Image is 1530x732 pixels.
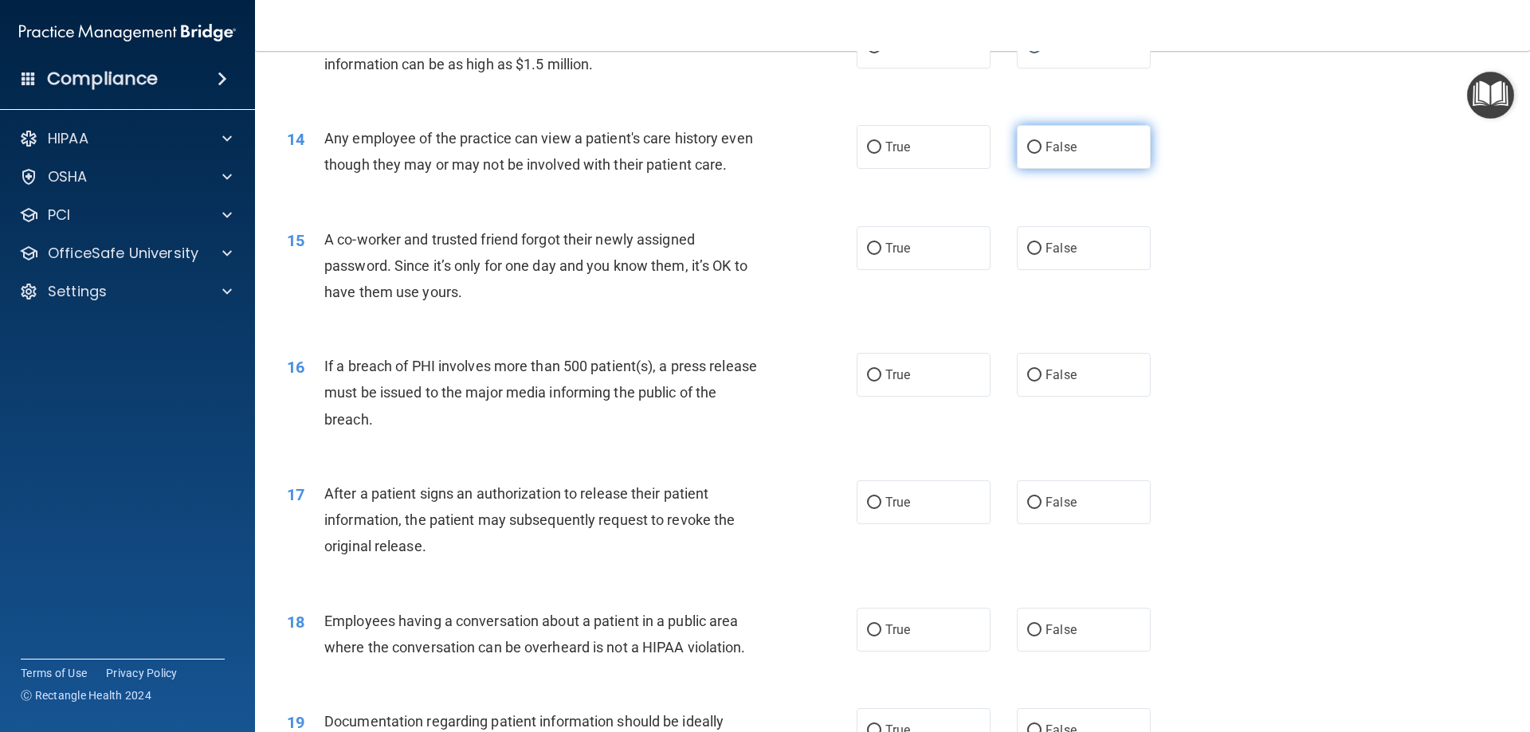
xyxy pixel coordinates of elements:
[324,231,747,300] span: A co-worker and trusted friend forgot their newly assigned password. Since it’s only for one day ...
[324,613,746,656] span: Employees having a conversation about a patient in a public area where the conversation can be ov...
[1027,624,1042,636] input: False
[19,206,232,225] a: PCI
[48,282,107,301] p: Settings
[1045,39,1077,54] span: False
[324,130,753,173] span: Any employee of the practice can view a patient's care history even though they may or may not be...
[1045,241,1077,256] span: False
[1027,142,1042,154] input: False
[47,68,158,90] h4: Compliance
[48,167,88,186] p: OSHA
[287,485,304,504] span: 17
[1045,495,1077,510] span: False
[885,495,910,510] span: True
[1027,497,1042,509] input: False
[867,243,881,255] input: True
[48,206,70,225] p: PCI
[287,613,304,632] span: 18
[19,167,232,186] a: OSHA
[885,39,910,54] span: True
[287,713,304,732] span: 19
[21,665,87,681] a: Terms of Use
[48,129,88,148] p: HIPAA
[867,624,881,636] input: True
[19,129,232,148] a: HIPAA
[19,282,232,301] a: Settings
[287,231,304,250] span: 15
[885,622,910,637] span: True
[106,665,178,681] a: Privacy Policy
[19,244,232,263] a: OfficeSafe University
[21,687,151,703] span: Ⓒ Rectangle Health 2024
[324,485,735,554] span: After a patient signs an authorization to release their patient information, the patient may subs...
[867,370,881,382] input: True
[287,130,304,149] span: 14
[1045,622,1077,637] span: False
[324,358,757,427] span: If a breach of PHI involves more than 500 patient(s), a press release must be issued to the major...
[867,142,881,154] input: True
[885,241,910,256] span: True
[287,358,304,377] span: 16
[885,139,910,155] span: True
[1045,367,1077,382] span: False
[867,497,881,509] input: True
[1027,243,1042,255] input: False
[1045,139,1077,155] span: False
[885,367,910,382] span: True
[48,244,198,263] p: OfficeSafe University
[1467,72,1514,119] button: Open Resource Center
[1027,370,1042,382] input: False
[324,29,728,72] span: The monetary penalties for improperly disclosing patient health information can be as high as $1....
[19,17,236,49] img: PMB logo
